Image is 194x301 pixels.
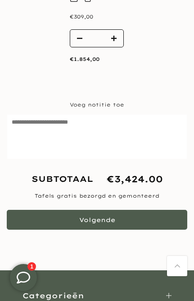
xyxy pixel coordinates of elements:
h3: Categorieën [23,291,84,301]
span: Voeg notitie toe [70,102,124,108]
span: €1.854,00 [70,56,99,62]
a: Terug naar boven [167,256,187,276]
strong: Subtotaal [32,174,93,184]
iframe: toggle-frame [1,255,46,300]
button: Volgende [7,210,187,230]
div: €309,00 [70,13,187,22]
span: €3,424.00 [107,173,163,185]
p: Tafels gratis bezorgd en gemonteerd [7,192,187,201]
